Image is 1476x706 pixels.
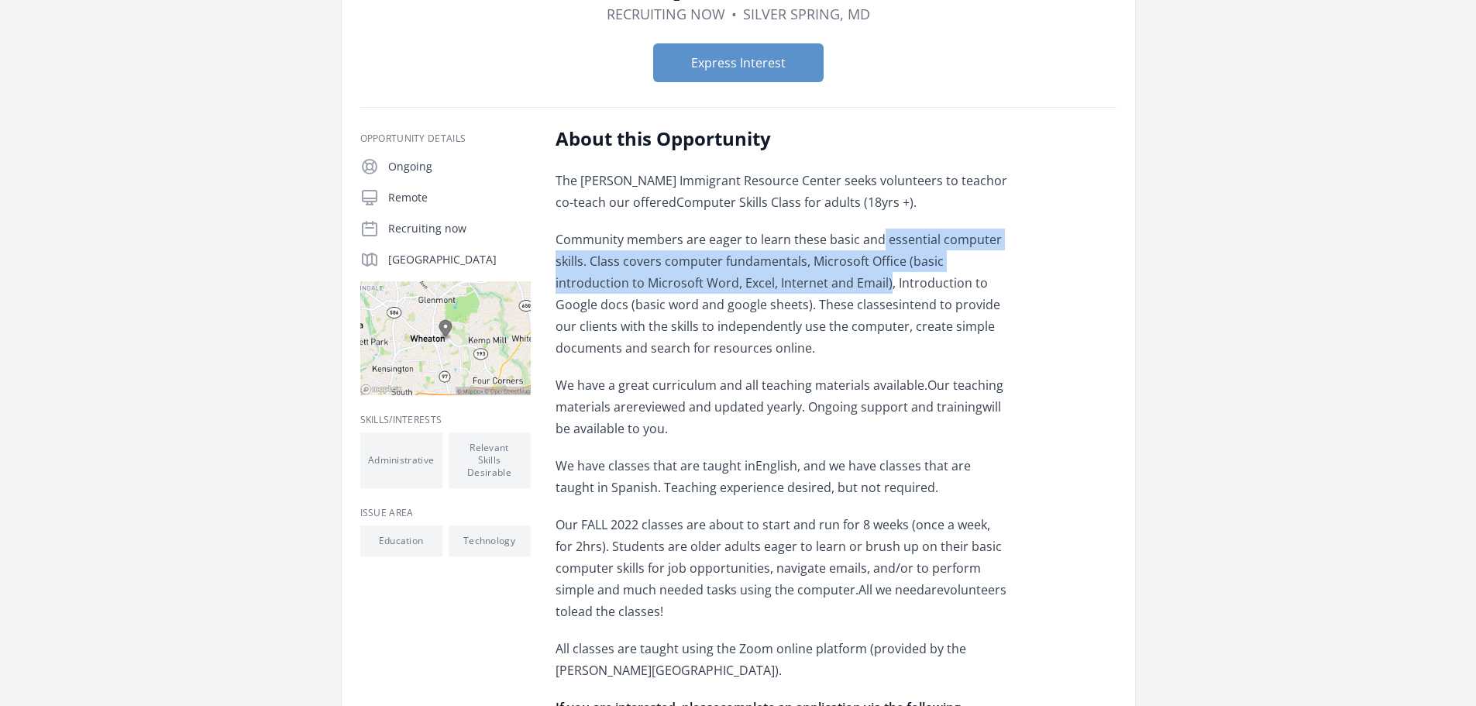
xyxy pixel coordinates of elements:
p: Remote [388,190,531,205]
h2: About this Opportunity [556,126,1009,151]
li: Technology [449,525,531,556]
dd: Recruiting now [607,3,725,25]
p: Our FALL 2022 classes are about to start and run for 8 weeks (once a week, for 2hrs). Students ar... [556,514,1009,622]
p: [GEOGRAPHIC_DATA] [388,252,531,267]
h3: Opportunity Details [360,133,531,145]
p: We have classes that are taught inEnglish, and we have classes that are taught in Spanish. Teachi... [556,455,1009,498]
p: The [PERSON_NAME] Immigrant Resource Center seeks volunteers to teachor co-teach our offeredCompu... [556,170,1009,213]
li: Education [360,525,442,556]
p: Community members are eager to learn these basic and essential computer skills. Class covers comp... [556,229,1009,359]
h3: Issue area [360,507,531,519]
li: Administrative [360,432,442,488]
p: All classes are taught using the Zoom online platform (provided by the [PERSON_NAME][GEOGRAPHIC_D... [556,638,1009,681]
h3: Skills/Interests [360,414,531,426]
p: Ongoing [388,159,531,174]
p: We have a great curriculum and all teaching materials available.Our teaching materials arereviewe... [556,374,1009,439]
button: Express Interest [653,43,824,82]
div: • [731,3,737,25]
img: Map [360,281,531,395]
li: Relevant Skills Desirable [449,432,531,488]
dd: Silver Spring, MD [743,3,870,25]
p: Recruiting now [388,221,531,236]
